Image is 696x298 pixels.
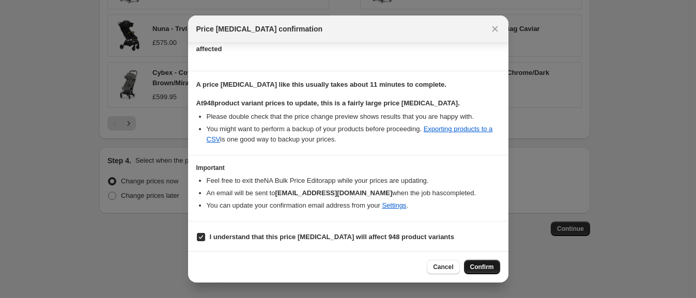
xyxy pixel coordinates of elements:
li: You might want to perform a backup of your products before proceeding. is one good way to backup ... [207,124,500,145]
span: Confirm [470,263,494,271]
b: [EMAIL_ADDRESS][DOMAIN_NAME] [275,189,392,197]
b: At 948 product variant prices to update, this is a fairly large price [MEDICAL_DATA]. [196,99,460,107]
li: You can update your confirmation email address from your . [207,200,500,211]
button: Cancel [427,260,459,274]
h3: Important [196,164,500,172]
b: I understand that this price [MEDICAL_DATA] will affect 948 product variants [210,233,454,241]
li: Please double check that the price change preview shows results that you are happy with. [207,112,500,122]
span: Price [MEDICAL_DATA] confirmation [196,24,323,34]
span: Cancel [433,263,453,271]
li: An email will be sent to when the job has completed . [207,188,500,198]
button: Confirm [464,260,500,274]
li: Feel free to exit the NA Bulk Price Editor app while your prices are updating. [207,176,500,186]
a: Settings [382,201,406,209]
b: A price [MEDICAL_DATA] like this usually takes about 11 minutes to complete. [196,81,446,88]
button: Close [488,22,502,36]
